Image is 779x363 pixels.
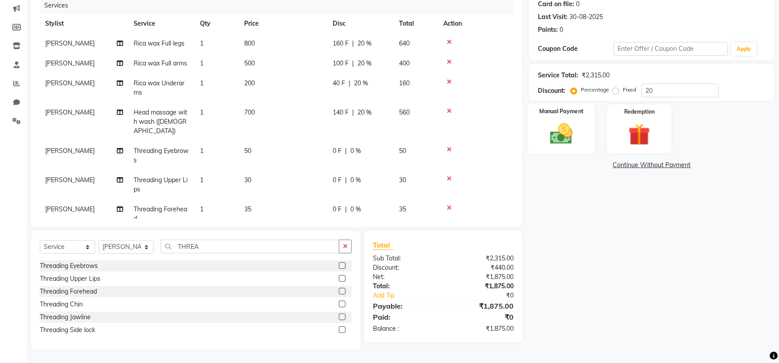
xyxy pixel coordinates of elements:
[538,25,558,34] div: Points:
[366,324,443,333] div: Balance :
[399,205,406,213] span: 35
[531,160,773,170] a: Continue Without Payment
[622,121,657,148] img: _gift.svg
[366,312,443,322] div: Paid:
[345,146,347,156] span: |
[239,14,327,34] th: Price
[200,205,203,213] span: 1
[40,261,98,271] div: Threading Eyebrows
[333,59,349,68] span: 100 F
[399,147,406,155] span: 50
[354,79,368,88] span: 20 %
[373,241,393,250] span: Total
[366,291,456,300] a: Add Tip
[128,14,195,34] th: Service
[200,79,203,87] span: 1
[399,176,406,184] span: 30
[333,79,345,88] span: 40 F
[438,14,514,34] th: Action
[134,39,184,47] span: Rica wax Full legs
[539,107,583,115] label: Manual Payment
[582,71,610,80] div: ₹2,315.00
[350,146,361,156] span: 0 %
[244,39,255,47] span: 800
[443,263,520,272] div: ₹440.00
[538,71,578,80] div: Service Total:
[352,108,354,117] span: |
[134,59,187,67] span: Rica wax Full arms
[538,12,568,22] div: Last Visit:
[352,39,354,48] span: |
[623,86,636,94] label: Fixed
[366,254,443,263] div: Sub Total:
[200,147,203,155] span: 1
[443,324,520,333] div: ₹1,875.00
[45,147,95,155] span: [PERSON_NAME]
[357,108,372,117] span: 20 %
[399,108,410,116] span: 560
[244,205,251,213] span: 35
[366,282,443,291] div: Total:
[200,176,203,184] span: 1
[399,59,410,67] span: 400
[581,86,609,94] label: Percentage
[40,274,100,283] div: Threading Upper Lips
[134,176,188,193] span: Threading Upper Lips
[624,108,655,116] label: Redemption
[244,79,255,87] span: 200
[45,205,95,213] span: [PERSON_NAME]
[45,79,95,87] span: [PERSON_NAME]
[40,300,83,309] div: Threading Chin
[200,59,203,67] span: 1
[345,205,347,214] span: |
[333,205,342,214] span: 0 F
[443,282,520,291] div: ₹1,875.00
[443,301,520,311] div: ₹1,875.00
[161,240,339,253] input: Search or Scan
[40,325,95,335] div: Threading Side lock
[352,59,354,68] span: |
[394,14,438,34] th: Total
[134,205,187,222] span: Threading Forehead
[333,176,342,185] span: 0 F
[456,291,520,300] div: ₹0
[614,42,728,56] input: Enter Offer / Coupon Code
[333,108,349,117] span: 140 F
[244,176,251,184] span: 30
[195,14,239,34] th: Qty
[327,14,394,34] th: Disc
[349,79,350,88] span: |
[200,39,203,47] span: 1
[543,121,579,147] img: _cash.svg
[399,79,410,87] span: 160
[569,12,603,22] div: 30-08-2025
[357,59,372,68] span: 20 %
[731,42,756,56] button: Apply
[350,205,361,214] span: 0 %
[134,108,187,135] span: Head massage with wash ([DEMOGRAPHIC_DATA])
[244,147,251,155] span: 50
[45,39,95,47] span: [PERSON_NAME]
[40,14,128,34] th: Stylist
[40,313,91,322] div: Threading Jawline
[560,25,563,34] div: 0
[333,146,342,156] span: 0 F
[366,263,443,272] div: Discount:
[134,79,184,96] span: Rica wax Underarms
[345,176,347,185] span: |
[350,176,361,185] span: 0 %
[200,108,203,116] span: 1
[366,301,443,311] div: Payable:
[134,147,188,164] span: Threading Eyebrows
[45,176,95,184] span: [PERSON_NAME]
[244,108,255,116] span: 700
[40,287,97,296] div: Threading Forehead
[443,312,520,322] div: ₹0
[45,108,95,116] span: [PERSON_NAME]
[538,44,614,53] div: Coupon Code
[399,39,410,47] span: 640
[538,86,565,96] div: Discount:
[366,272,443,282] div: Net:
[45,59,95,67] span: [PERSON_NAME]
[333,39,349,48] span: 160 F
